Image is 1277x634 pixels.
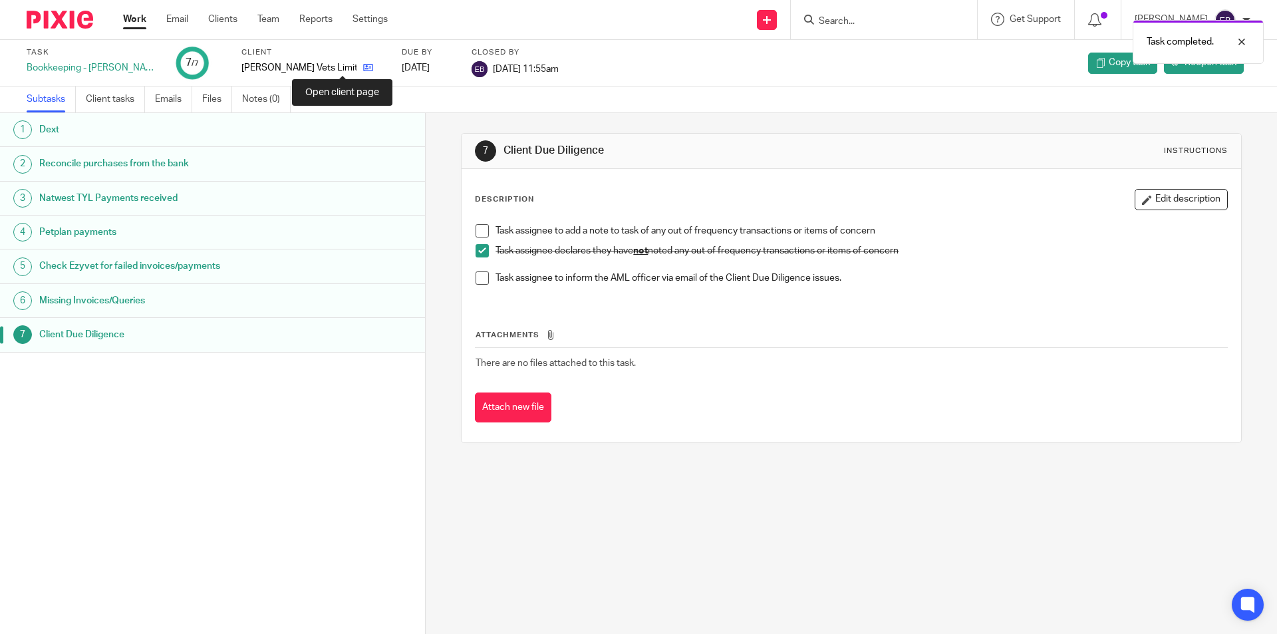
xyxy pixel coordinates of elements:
p: Task assignee declares they have noted any out of frequency transactions or items of concern [496,244,1226,257]
h1: Client Due Diligence [503,144,880,158]
a: Reports [299,13,333,26]
a: Team [257,13,279,26]
h1: Reconcile purchases from the bank [39,154,288,174]
h1: Missing Invoices/Queries [39,291,288,311]
button: Edit description [1135,189,1228,210]
a: Client tasks [86,86,145,112]
small: /7 [192,60,199,67]
a: Clients [208,13,237,26]
a: Emails [155,86,192,112]
p: Task assignee to add a note to task of any out of frequency transactions or items of concern [496,224,1226,238]
div: 6 [13,291,32,310]
h1: Dext [39,120,288,140]
label: Task [27,47,160,58]
div: 4 [13,223,32,241]
a: Files [202,86,232,112]
div: Bookkeeping - [PERSON_NAME] Vets Limited Weekly [27,61,160,75]
div: 5 [13,257,32,276]
a: Work [123,13,146,26]
div: 1 [13,120,32,139]
div: Instructions [1164,146,1228,156]
button: Attach new file [475,393,551,422]
span: Attachments [476,331,539,339]
h1: Client Due Diligence [39,325,288,345]
a: Settings [353,13,388,26]
span: There are no files attached to this task. [476,359,636,368]
div: 7 [13,325,32,344]
span: [DATE] 11:55am [493,64,559,73]
label: Closed by [472,47,559,58]
img: svg%3E [472,61,488,77]
h1: Natwest TYL Payments received [39,188,288,208]
p: Description [475,194,534,205]
a: Notes (0) [242,86,291,112]
u: not [633,246,648,255]
a: Email [166,13,188,26]
a: Subtasks [27,86,76,112]
p: Task assignee to inform the AML officer via email of the Client Due Diligence issues. [496,271,1226,285]
img: svg%3E [1214,9,1236,31]
div: [DATE] [402,61,455,75]
label: Due by [402,47,455,58]
a: Audit logs [301,86,352,112]
h1: Check Ezyvet for failed invoices/payments [39,256,288,276]
div: 7 [475,140,496,162]
label: Client [241,47,385,58]
p: Task completed. [1147,35,1214,49]
div: 3 [13,189,32,208]
div: 7 [186,55,199,71]
h1: Petplan payments [39,222,288,242]
p: [PERSON_NAME] Vets Limited [241,61,356,75]
img: Pixie [27,11,93,29]
div: 2 [13,155,32,174]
